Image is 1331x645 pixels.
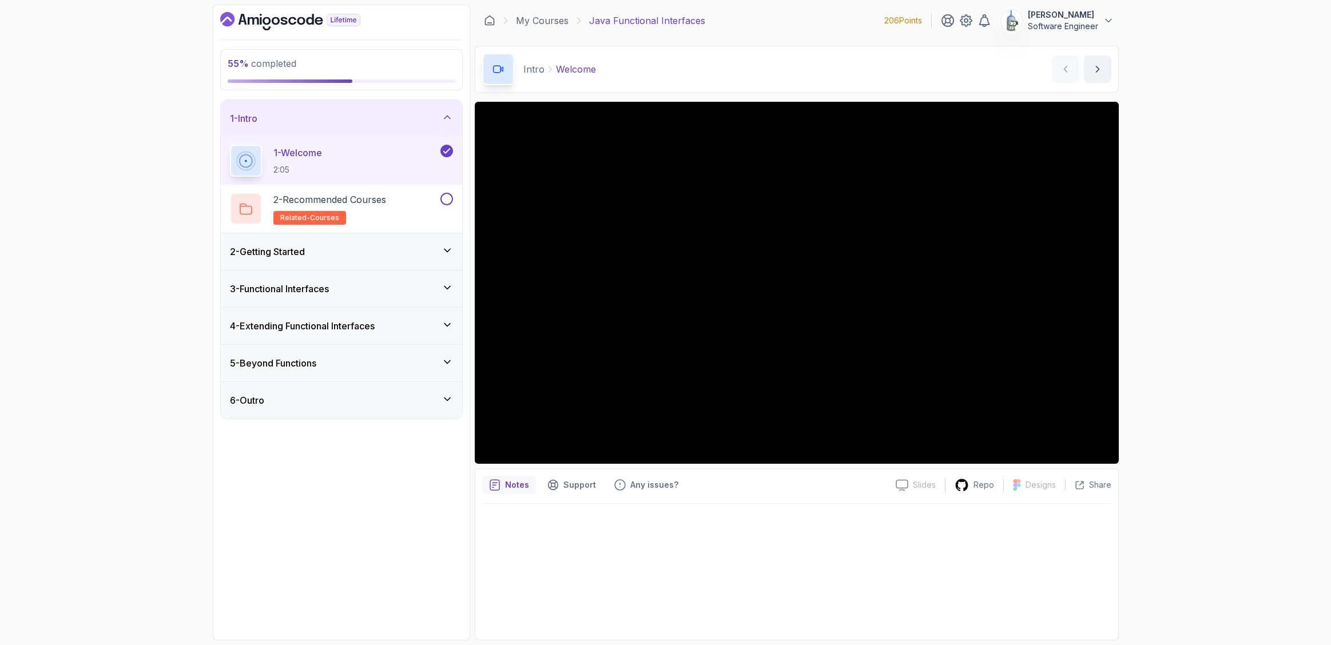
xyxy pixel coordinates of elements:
[475,102,1119,464] iframe: 1 - Hi
[228,58,296,69] span: completed
[230,112,257,125] h3: 1 - Intro
[523,62,545,76] p: Intro
[563,479,596,491] p: Support
[221,270,462,307] button: 3-Functional Interfaces
[230,393,264,407] h3: 6 - Outro
[230,356,316,370] h3: 5 - Beyond Functions
[516,14,569,27] a: My Courses
[1026,479,1056,491] p: Designs
[913,479,936,491] p: Slides
[230,282,329,296] h3: 3 - Functional Interfaces
[230,245,305,258] h3: 2 - Getting Started
[1000,9,1114,32] button: user profile image[PERSON_NAME]Software Engineer
[1028,21,1098,32] p: Software Engineer
[1089,479,1111,491] p: Share
[273,193,386,206] p: 2 - Recommended Courses
[974,479,994,491] p: Repo
[220,12,387,30] a: Dashboard
[1084,55,1111,83] button: next content
[541,476,603,494] button: Support button
[945,478,1003,492] a: Repo
[589,14,705,27] p: Java Functional Interfaces
[1028,9,1098,21] p: [PERSON_NAME]
[1052,55,1079,83] button: previous content
[273,164,322,176] p: 2:05
[230,319,375,333] h3: 4 - Extending Functional Interfaces
[1001,10,1023,31] img: user profile image
[221,233,462,270] button: 2-Getting Started
[221,308,462,344] button: 4-Extending Functional Interfaces
[280,213,339,222] span: related-courses
[505,479,529,491] p: Notes
[228,58,249,69] span: 55 %
[1065,479,1111,491] button: Share
[482,476,536,494] button: notes button
[884,15,922,26] p: 206 Points
[221,100,462,137] button: 1-Intro
[630,479,678,491] p: Any issues?
[273,146,322,160] p: 1 - Welcome
[230,145,453,177] button: 1-Welcome2:05
[556,62,596,76] p: Welcome
[221,382,462,419] button: 6-Outro
[484,15,495,26] a: Dashboard
[607,476,685,494] button: Feedback button
[230,193,453,225] button: 2-Recommended Coursesrelated-courses
[221,345,462,381] button: 5-Beyond Functions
